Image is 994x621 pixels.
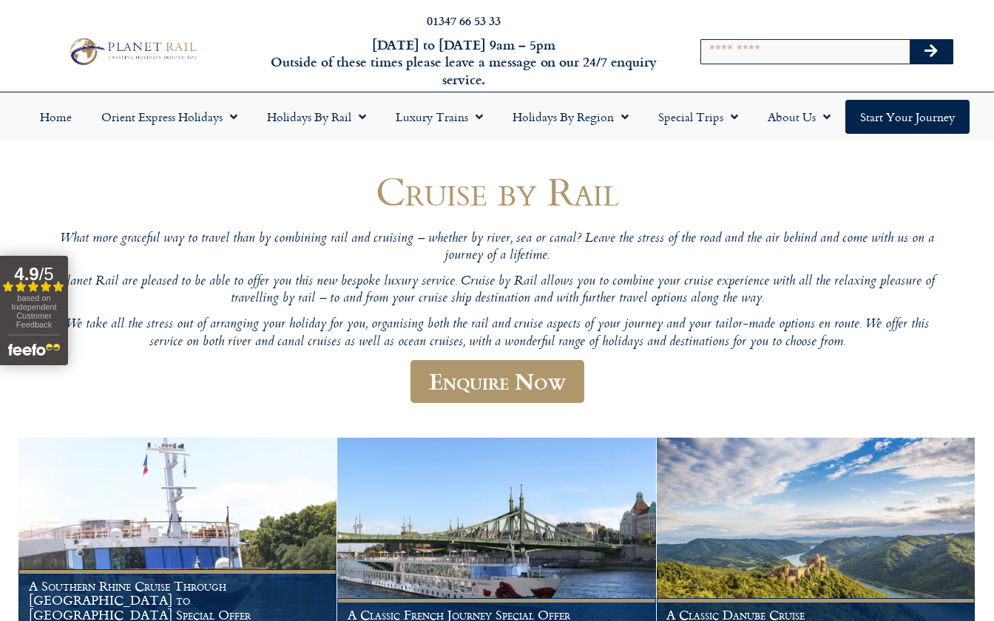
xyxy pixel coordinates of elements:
[268,36,659,88] h6: [DATE] to [DATE] 9am – 5pm Outside of these times please leave a message on our 24/7 enquiry serv...
[410,360,584,404] a: Enquire Now
[381,100,498,134] a: Luxury Trains
[845,100,970,134] a: Start your Journey
[25,100,87,134] a: Home
[252,100,381,134] a: Holidays by Rail
[87,100,252,134] a: Orient Express Holidays
[427,12,501,29] a: 01347 66 53 33
[498,100,643,134] a: Holidays by Region
[53,169,941,213] h1: Cruise by Rail
[53,231,941,265] p: What more graceful way to travel than by combining rail and cruising – whether by river, sea or c...
[53,316,941,351] p: We take all the stress out of arranging your holiday for you, organising both the rail and cruise...
[753,100,845,134] a: About Us
[64,35,200,68] img: Planet Rail Train Holidays Logo
[643,100,753,134] a: Special Trips
[910,40,953,64] button: Search
[53,274,941,308] p: Planet Rail are pleased to be able to offer you this new bespoke luxury service. Cruise by Rail a...
[7,100,987,134] nav: Menu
